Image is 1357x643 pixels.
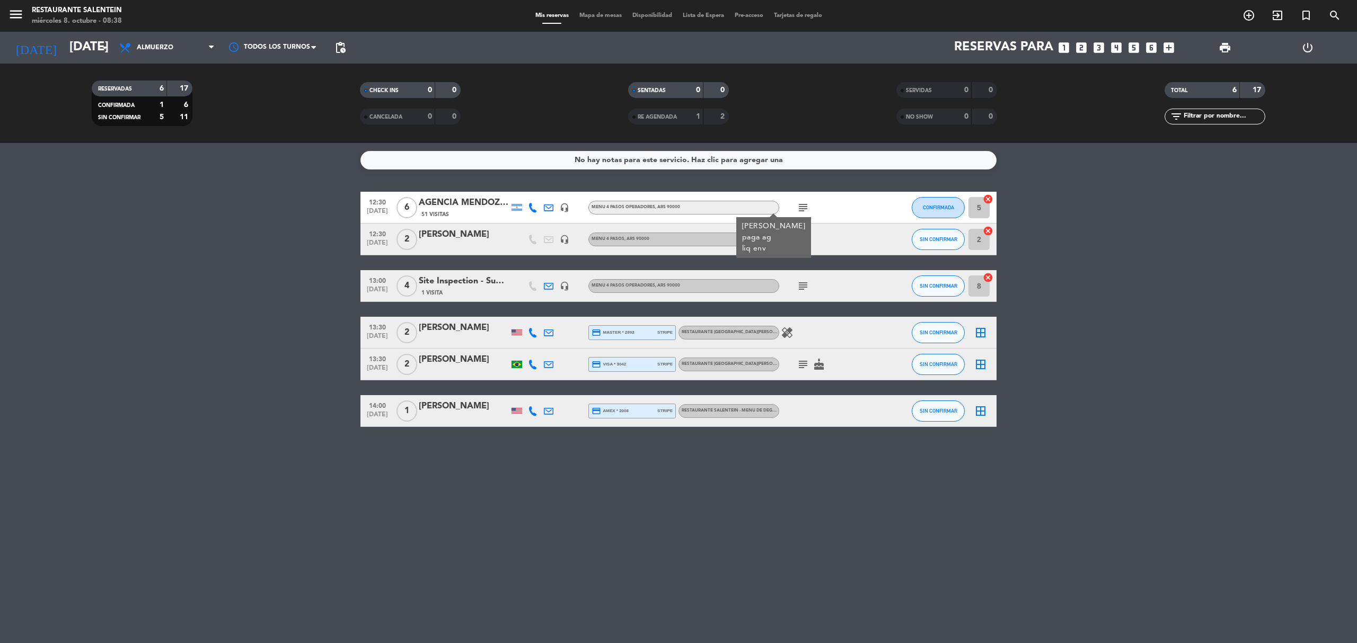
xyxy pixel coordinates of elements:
[974,405,987,417] i: border_all
[813,358,825,371] i: cake
[396,275,417,297] span: 4
[983,272,993,283] i: cancel
[396,322,417,343] span: 2
[364,208,391,220] span: [DATE]
[983,226,993,236] i: cancel
[989,113,995,120] strong: 0
[797,201,809,214] i: subject
[1109,41,1123,55] i: looks_4
[1162,41,1176,55] i: add_box
[180,113,190,121] strong: 11
[1219,41,1231,54] span: print
[682,408,839,413] span: RESTAURANTE SALENTEIN - Menu de Degustación 7 pasos
[364,239,391,252] span: [DATE]
[974,358,987,371] i: border_all
[592,237,649,241] span: Menu 4 pasos
[1328,9,1341,22] i: search
[781,326,794,339] i: healing
[627,13,677,19] span: Disponibilidad
[419,228,509,242] div: [PERSON_NAME]
[920,283,957,289] span: SIN CONFIRMAR
[912,322,965,343] button: SIN CONFIRMAR
[452,113,459,120] strong: 0
[657,407,673,414] span: stripe
[720,86,727,94] strong: 0
[1253,86,1263,94] strong: 17
[742,221,806,254] div: [PERSON_NAME] paga ag liq env
[655,205,680,209] span: , ARS 90000
[364,286,391,298] span: [DATE]
[797,280,809,292] i: subject
[923,204,954,210] span: CONFIRMADA
[920,329,957,335] span: SIN CONFIRMAR
[8,6,24,22] i: menu
[624,237,649,241] span: , ARS 90000
[369,88,399,93] span: CHECK INS
[720,113,727,120] strong: 2
[592,328,635,337] span: master * 2992
[421,289,443,297] span: 1 Visita
[1243,9,1255,22] i: add_circle_outline
[682,362,887,366] span: RESTAURANTE [GEOGRAPHIC_DATA][PERSON_NAME] ([PERSON_NAME] Salentein) - A la carta
[1271,9,1284,22] i: exit_to_app
[592,328,601,337] i: credit_card
[396,229,417,250] span: 2
[369,114,402,120] span: CANCELADA
[920,236,957,242] span: SIN CONFIRMAR
[184,101,190,109] strong: 6
[1232,86,1237,94] strong: 6
[1127,41,1141,55] i: looks_5
[1144,41,1158,55] i: looks_6
[428,86,432,94] strong: 0
[160,113,164,121] strong: 5
[99,41,111,54] i: arrow_drop_down
[396,197,417,218] span: 6
[592,283,680,288] span: Menu 4 pasos operadores
[657,361,673,368] span: stripe
[364,352,391,364] span: 13:30
[364,320,391,333] span: 13:30
[428,113,432,120] strong: 0
[1300,9,1312,22] i: turned_in_not
[1092,41,1106,55] i: looks_3
[419,399,509,413] div: [PERSON_NAME]
[912,275,965,297] button: SIN CONFIRMAR
[8,36,64,59] i: [DATE]
[920,361,957,367] span: SIN CONFIRMAR
[364,227,391,239] span: 12:30
[592,406,601,416] i: credit_card
[1074,41,1088,55] i: looks_two
[1266,32,1349,64] div: LOG OUT
[657,329,673,336] span: stripe
[364,364,391,377] span: [DATE]
[906,114,933,120] span: NO SHOW
[638,88,666,93] span: SENTADAS
[592,360,601,369] i: credit_card
[98,115,140,120] span: SIN CONFIRMAR
[560,281,569,291] i: headset_mic
[419,353,509,367] div: [PERSON_NAME]
[912,400,965,422] button: SIN CONFIRMAR
[729,13,769,19] span: Pre-acceso
[989,86,995,94] strong: 0
[137,44,173,51] span: Almuerzo
[1057,41,1071,55] i: looks_one
[8,6,24,26] button: menu
[920,408,957,414] span: SIN CONFIRMAR
[954,40,1053,55] span: Reservas para
[677,13,729,19] span: Lista de Espera
[769,13,827,19] span: Tarjetas de regalo
[1301,41,1314,54] i: power_settings_new
[696,113,700,120] strong: 1
[364,411,391,423] span: [DATE]
[983,194,993,204] i: cancel
[452,86,459,94] strong: 0
[180,85,190,92] strong: 17
[160,101,164,109] strong: 1
[1183,111,1265,122] input: Filtrar por nombre...
[560,235,569,244] i: headset_mic
[906,88,932,93] span: SERVIDAS
[419,196,509,210] div: AGENCIA MENDOZA WINE CAMP
[655,283,680,288] span: , ARS 90000
[530,13,574,19] span: Mis reservas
